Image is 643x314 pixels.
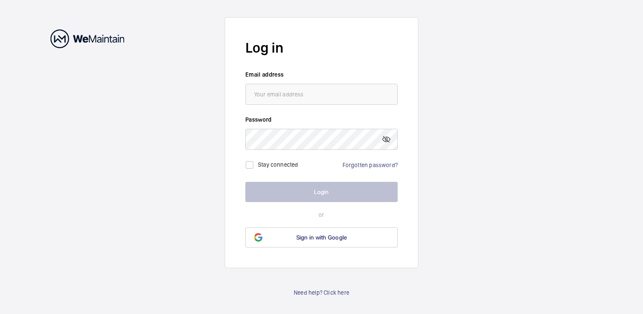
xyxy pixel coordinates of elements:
label: Password [245,115,398,124]
h2: Log in [245,38,398,58]
label: Stay connected [258,161,298,168]
label: Email address [245,70,398,79]
a: Need help? Click here [294,288,349,297]
span: Sign in with Google [296,234,347,241]
button: Login [245,182,398,202]
input: Your email address [245,84,398,105]
p: or [245,210,398,219]
a: Forgotten password? [343,162,398,168]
